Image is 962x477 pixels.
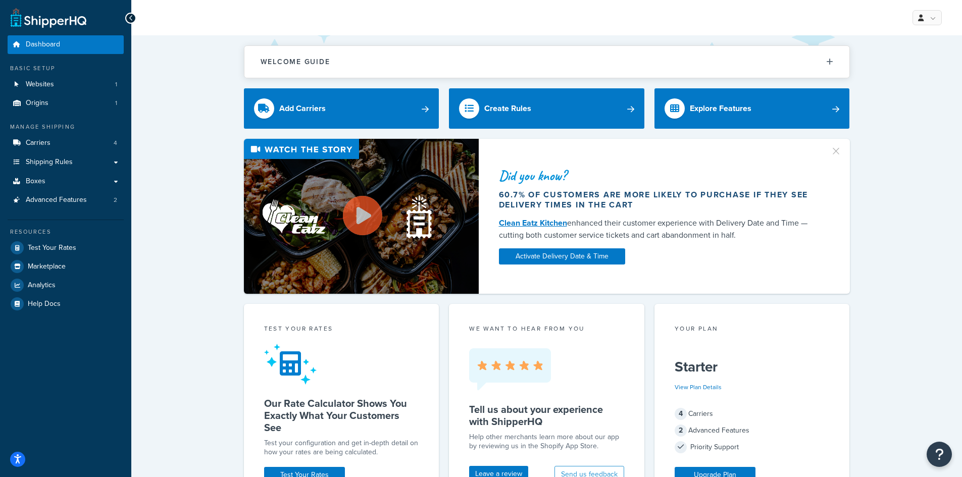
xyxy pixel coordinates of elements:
span: Shipping Rules [26,158,73,167]
a: Add Carriers [244,88,439,129]
span: Help Docs [28,300,61,308]
li: Advanced Features [8,191,124,209]
span: 1 [115,80,117,89]
div: Explore Features [690,101,751,116]
div: 60.7% of customers are more likely to purchase if they see delivery times in the cart [499,190,818,210]
span: Origins [26,99,48,108]
div: Basic Setup [8,64,124,73]
div: Resources [8,228,124,236]
a: Origins1 [8,94,124,113]
h5: Starter [675,359,830,375]
li: Carriers [8,134,124,152]
span: Websites [26,80,54,89]
a: Explore Features [654,88,850,129]
a: Clean Eatz Kitchen [499,217,567,229]
a: View Plan Details [675,383,722,392]
li: Origins [8,94,124,113]
div: Priority Support [675,440,830,454]
div: Add Carriers [279,101,326,116]
span: 4 [675,408,687,420]
a: Dashboard [8,35,124,54]
img: Video thumbnail [244,139,479,294]
a: Boxes [8,172,124,191]
a: Create Rules [449,88,644,129]
div: Carriers [675,407,830,421]
a: Carriers4 [8,134,124,152]
a: Help Docs [8,295,124,313]
span: 2 [114,196,117,204]
div: enhanced their customer experience with Delivery Date and Time — cutting both customer service ti... [499,217,818,241]
a: Shipping Rules [8,153,124,172]
span: Boxes [26,177,45,186]
a: Activate Delivery Date & Time [499,248,625,264]
span: Marketplace [28,262,66,271]
span: 1 [115,99,117,108]
div: Test your rates [264,324,419,336]
h2: Welcome Guide [261,58,330,66]
span: Advanced Features [26,196,87,204]
p: Help other merchants learn more about our app by reviewing us in the Shopify App Store. [469,433,624,451]
li: Websites [8,75,124,94]
a: Marketplace [8,257,124,276]
div: Manage Shipping [8,123,124,131]
div: Advanced Features [675,423,830,438]
button: Welcome Guide [244,46,849,78]
button: Open Resource Center [927,442,952,467]
a: Websites1 [8,75,124,94]
span: 4 [114,139,117,147]
div: Your Plan [675,324,830,336]
a: Advanced Features2 [8,191,124,209]
a: Analytics [8,276,124,294]
span: Analytics [28,281,56,290]
span: 2 [675,425,687,437]
span: Carriers [26,139,50,147]
h5: Our Rate Calculator Shows You Exactly What Your Customers See [264,397,419,434]
span: Dashboard [26,40,60,49]
div: Did you know? [499,169,818,183]
div: Create Rules [484,101,531,116]
div: Test your configuration and get in-depth detail on how your rates are being calculated. [264,439,419,457]
a: Test Your Rates [8,239,124,257]
span: Test Your Rates [28,244,76,252]
p: we want to hear from you [469,324,624,333]
h5: Tell us about your experience with ShipperHQ [469,403,624,428]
